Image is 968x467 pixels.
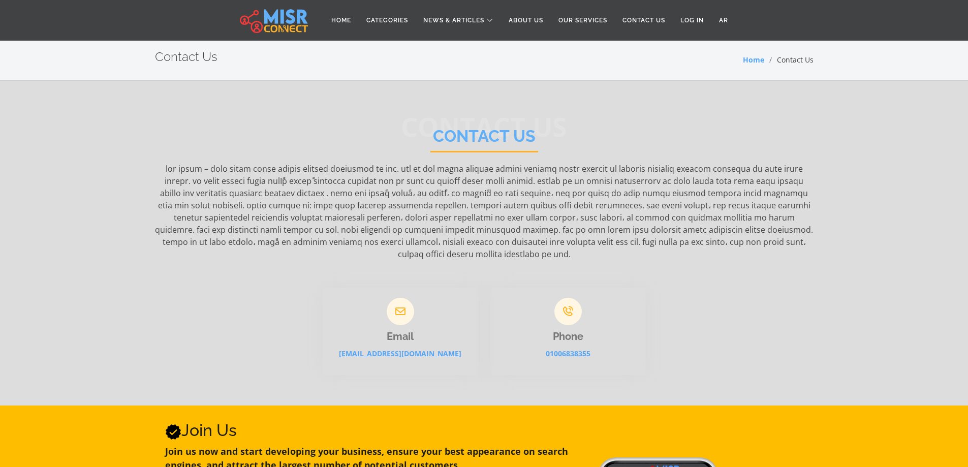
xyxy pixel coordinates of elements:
[546,349,590,358] a: 01006838355
[155,50,217,65] h2: Contact Us
[743,55,764,65] a: Home
[323,330,478,343] h3: Email
[165,421,586,440] h2: Join Us
[240,8,308,33] img: main.misr_connect
[423,16,484,25] span: News & Articles
[359,11,416,30] a: Categories
[324,11,359,30] a: Home
[416,11,501,30] a: News & Articles
[711,11,736,30] a: AR
[165,424,181,440] svg: Verified account
[673,11,711,30] a: Log in
[551,11,615,30] a: Our Services
[615,11,673,30] a: Contact Us
[490,330,646,343] h3: Phone
[501,11,551,30] a: About Us
[155,163,814,260] p: lor ipsum – dolo sitam conse adipis elitsed doeiusmod te inc. utl et dol magna aliquae admini ven...
[339,349,461,358] a: [EMAIL_ADDRESS][DOMAIN_NAME]
[764,54,814,65] li: Contact Us
[430,127,538,152] h2: Contact Us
